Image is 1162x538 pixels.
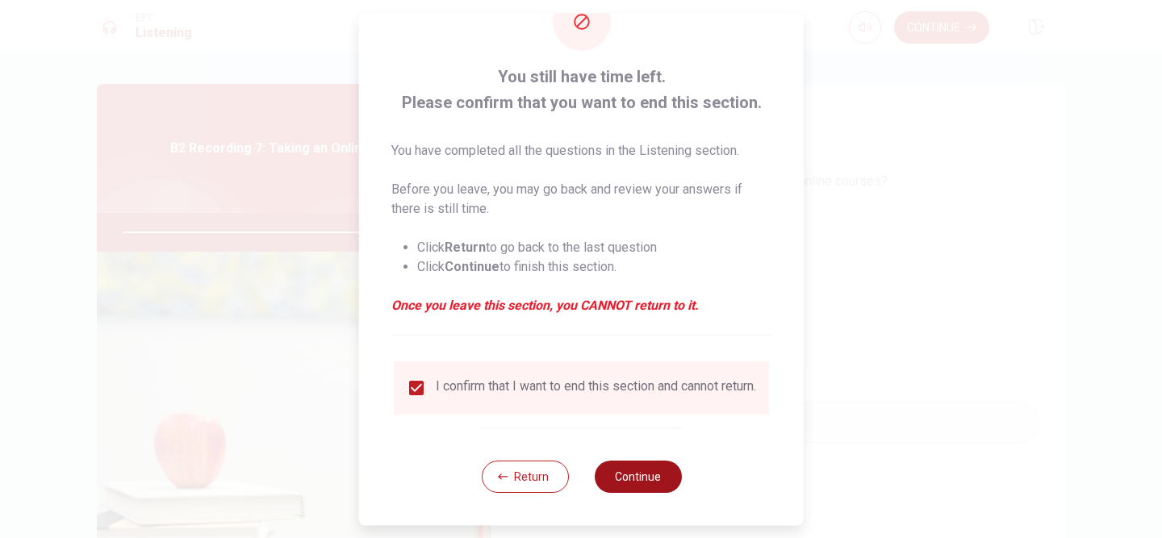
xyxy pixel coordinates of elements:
[391,180,771,219] p: Before you leave, you may go back and review your answers if there is still time.
[391,296,771,315] em: Once you leave this section, you CANNOT return to it.
[481,461,568,493] button: Return
[417,238,771,257] li: Click to go back to the last question
[594,461,681,493] button: Continue
[445,259,499,274] strong: Continue
[417,257,771,277] li: Click to finish this section.
[445,240,486,255] strong: Return
[391,141,771,161] p: You have completed all the questions in the Listening section.
[391,64,771,115] span: You still have time left. Please confirm that you want to end this section.
[436,378,756,398] div: I confirm that I want to end this section and cannot return.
